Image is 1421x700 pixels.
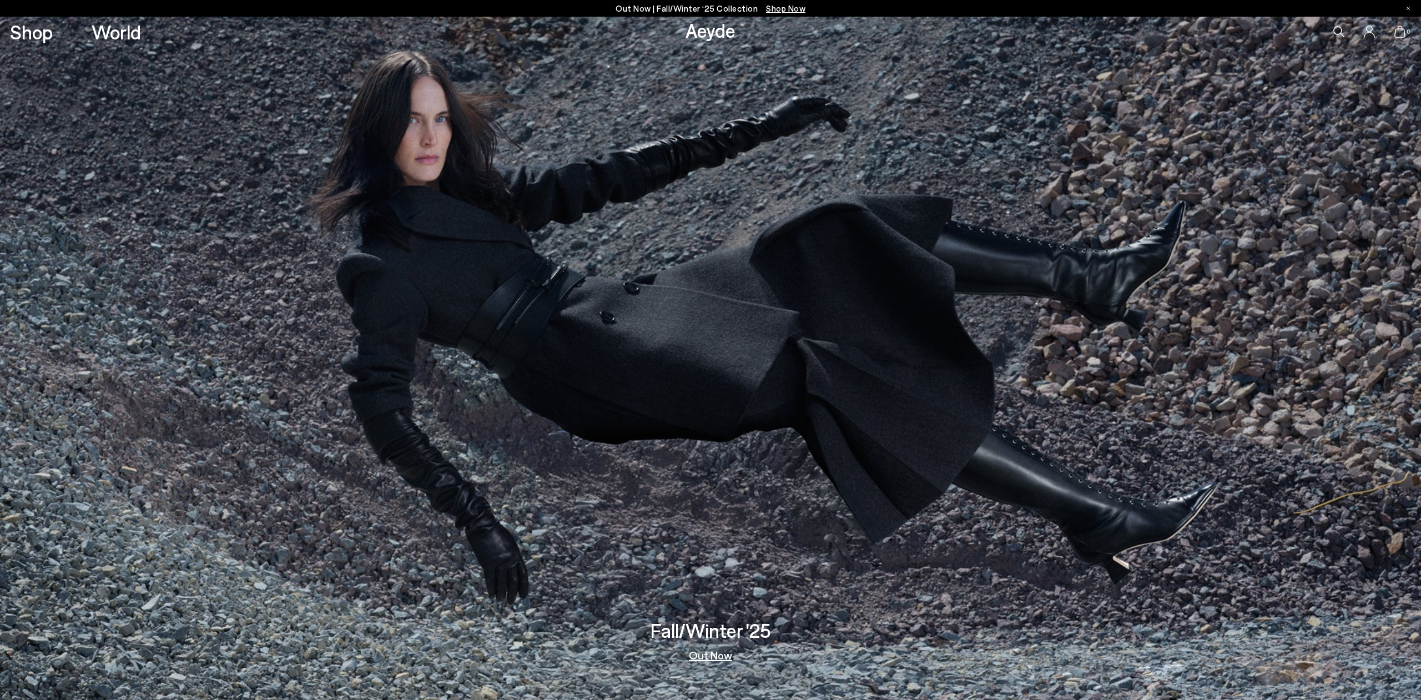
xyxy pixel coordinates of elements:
a: World [92,22,141,42]
span: 0 [1405,29,1411,35]
a: 0 [1394,26,1405,38]
p: Out Now | Fall/Winter ‘25 Collection [616,2,805,16]
span: Navigate to /collections/new-in [766,3,805,13]
a: Aeyde [686,18,735,42]
a: Shop [10,22,53,42]
h3: Fall/Winter '25 [651,621,771,640]
a: Out Now [689,649,732,661]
